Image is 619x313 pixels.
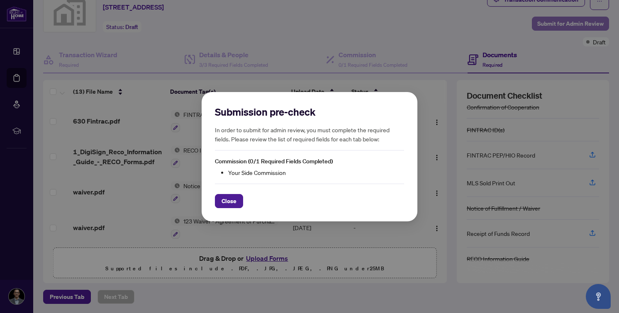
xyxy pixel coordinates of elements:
[215,105,404,119] h2: Submission pre-check
[228,167,404,177] li: Your Side Commission
[222,194,236,207] span: Close
[215,194,243,208] button: Close
[215,125,404,143] h5: In order to submit for admin review, you must complete the required fields. Please review the lis...
[586,284,611,309] button: Open asap
[215,158,333,165] span: Commission (0/1 Required Fields Completed)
